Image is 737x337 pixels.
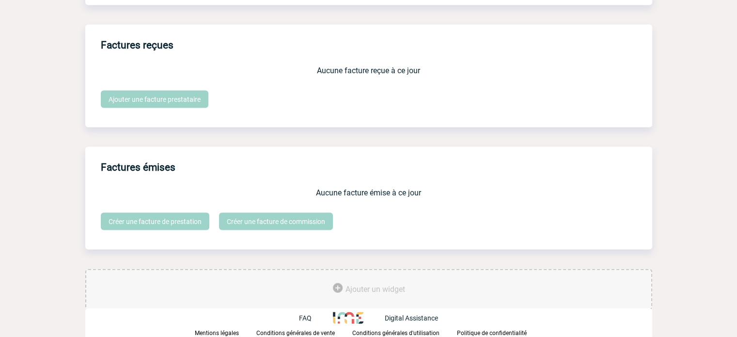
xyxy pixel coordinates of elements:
h3: Factures reçues [101,32,652,58]
a: Créer une facture de prestation [101,213,209,230]
a: Créer une facture de commission [219,213,333,230]
span: Ajouter un widget [345,285,405,294]
p: Aucune facture émise à ce jour [101,188,637,197]
p: Conditions générales d'utilisation [352,330,439,337]
a: Conditions générales de vente [256,328,352,337]
a: Ajouter une facture prestataire [101,91,208,108]
p: Mentions légales [195,330,239,337]
p: Conditions générales de vente [256,330,335,337]
a: Conditions générales d'utilisation [352,328,457,337]
p: Aucune facture reçue à ce jour [101,66,637,75]
div: Ajouter des outils d'aide à la gestion de votre événement [85,269,652,310]
h3: Factures émises [101,155,652,180]
a: Politique de confidentialité [457,328,542,337]
a: FAQ [299,313,333,322]
a: Mentions légales [195,328,256,337]
p: Politique de confidentialité [457,330,527,337]
img: http://www.idealmeetingsevents.fr/ [333,312,363,324]
p: FAQ [299,314,312,322]
p: Digital Assistance [385,314,438,322]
